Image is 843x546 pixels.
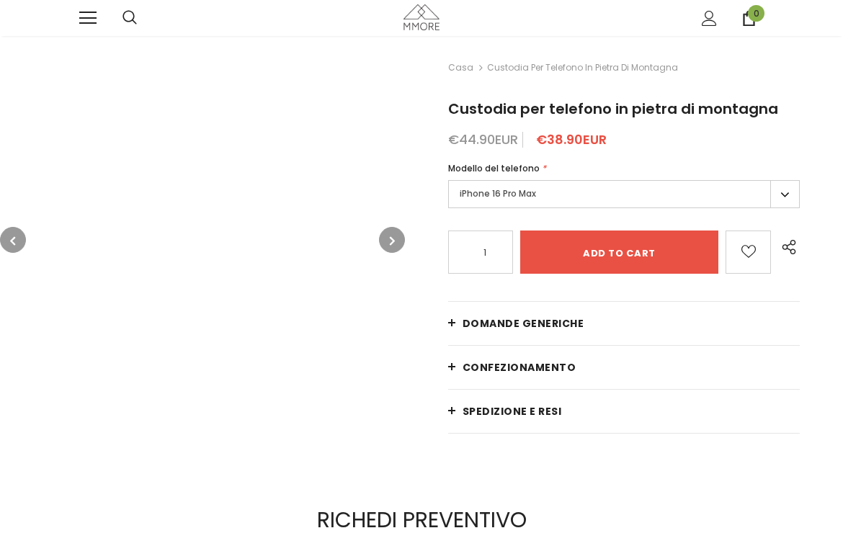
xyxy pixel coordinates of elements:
input: Add to cart [520,231,719,274]
span: Domande generiche [463,316,584,331]
span: CONFEZIONAMENTO [463,360,576,375]
label: iPhone 16 Pro Max [448,180,800,208]
span: 0 [748,5,764,22]
a: CONFEZIONAMENTO [448,346,800,389]
span: Modello del telefono [448,162,540,174]
a: Spedizione e resi [448,390,800,433]
img: Casi MMORE [403,4,440,30]
span: Spedizione e resi [463,404,562,419]
span: Custodia per telefono in pietra di montagna [487,59,678,76]
span: €44.90EUR [448,130,518,148]
a: 0 [741,11,757,26]
span: €38.90EUR [536,130,607,148]
a: Casa [448,59,473,76]
a: Domande generiche [448,302,800,345]
span: Custodia per telefono in pietra di montagna [448,99,778,119]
